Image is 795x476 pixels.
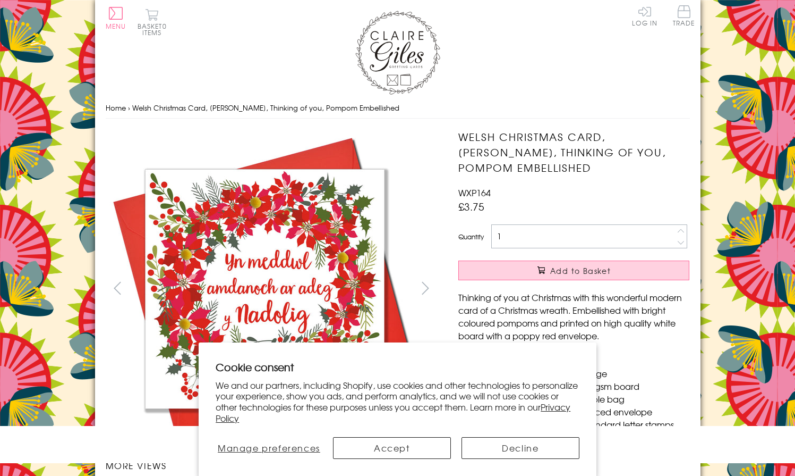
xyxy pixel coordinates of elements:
span: Add to Basket [550,265,611,276]
h1: Welsh Christmas Card, [PERSON_NAME], Thinking of you, Pompom Embellished [458,129,689,175]
a: Trade [673,5,695,28]
label: Quantity [458,232,484,241]
h3: More views [106,459,438,472]
button: Accept [333,437,451,459]
button: prev [106,276,130,300]
button: Decline [461,437,579,459]
span: £3.75 [458,199,484,214]
button: Add to Basket [458,261,689,280]
h2: Cookie consent [216,360,579,374]
span: › [128,103,130,113]
span: 0 items [142,21,167,37]
button: next [413,276,437,300]
img: Claire Giles Greetings Cards [355,11,440,95]
span: Manage preferences [218,441,320,454]
span: Menu [106,21,126,31]
span: Welsh Christmas Card, [PERSON_NAME], Thinking of you, Pompom Embellished [132,103,399,113]
p: We and our partners, including Shopify, use cookies and other technologies to personalize your ex... [216,380,579,424]
span: WXP164 [458,186,491,199]
button: Manage preferences [216,437,322,459]
a: Log In [632,5,657,26]
span: Trade [673,5,695,26]
nav: breadcrumbs [106,97,690,119]
a: Home [106,103,126,113]
button: Basket0 items [138,9,167,36]
button: Menu [106,7,126,29]
p: Thinking of you at Christmas with this wonderful modern card of a Christmas wreath. Embellished w... [458,291,689,342]
img: Welsh Christmas Card, Nadolig Llawen, Thinking of you, Pompom Embellished [105,129,424,448]
a: Privacy Policy [216,400,570,424]
img: Welsh Christmas Card, Nadolig Llawen, Thinking of you, Pompom Embellished [437,129,756,385]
